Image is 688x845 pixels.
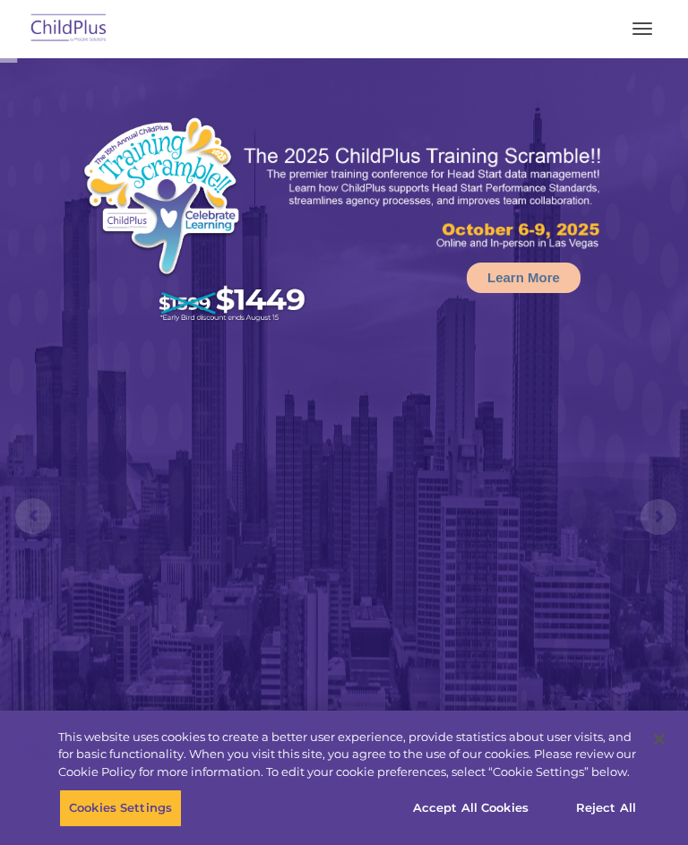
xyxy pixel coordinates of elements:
a: Learn More [467,263,580,293]
button: Cookies Settings [59,789,182,827]
button: Accept All Cookies [403,789,538,827]
img: ChildPlus by Procare Solutions [27,8,111,50]
button: Close [640,720,679,759]
div: This website uses cookies to create a better user experience, provide statistics about user visit... [58,729,640,781]
button: Reject All [550,789,662,827]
